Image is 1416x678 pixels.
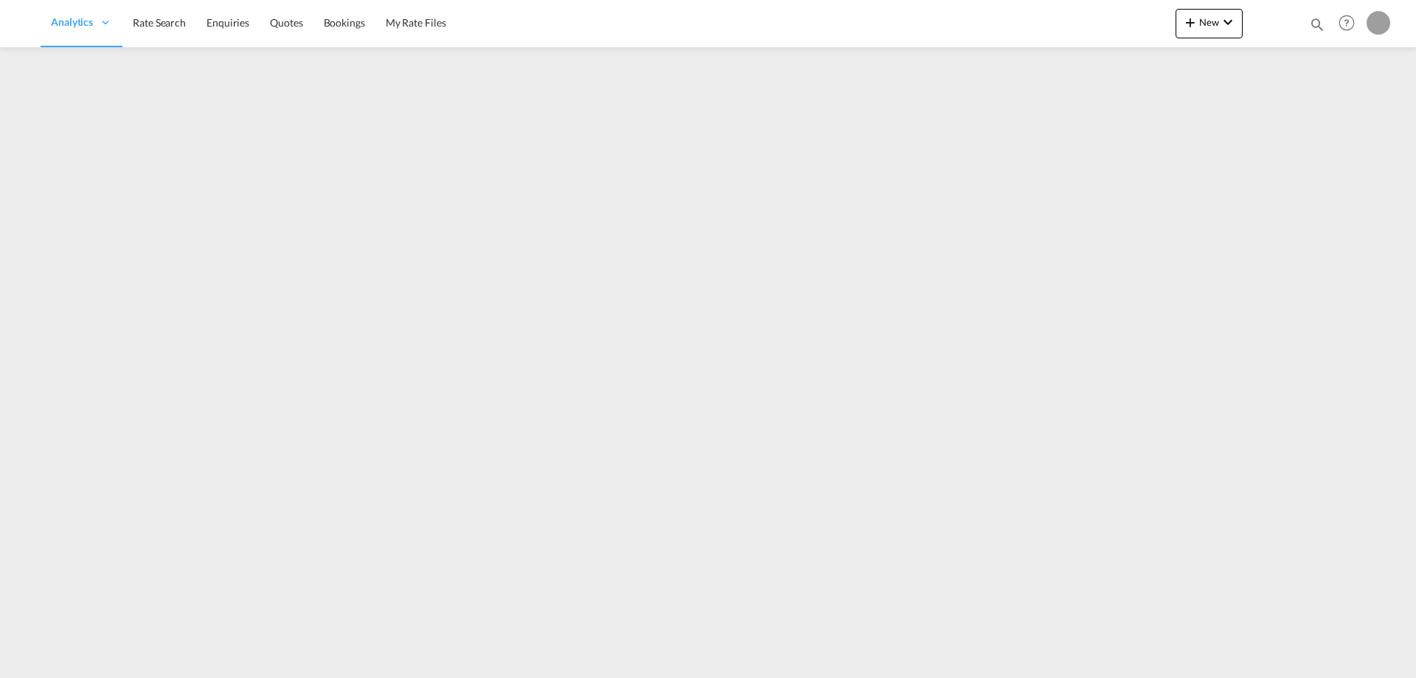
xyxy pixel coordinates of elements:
span: Rate Search [133,16,186,29]
span: Quotes [270,16,302,29]
md-icon: icon-plus 400-fg [1181,13,1199,31]
div: Help [1334,10,1367,37]
span: Analytics [51,15,93,30]
md-icon: icon-chevron-down [1219,13,1237,31]
div: icon-magnify [1309,16,1325,38]
span: Enquiries [206,16,249,29]
md-icon: icon-magnify [1309,16,1325,32]
span: Bookings [324,16,365,29]
span: My Rate Files [386,16,446,29]
span: Help [1334,10,1359,35]
button: icon-plus 400-fgNewicon-chevron-down [1176,9,1243,38]
span: New [1181,16,1237,28]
